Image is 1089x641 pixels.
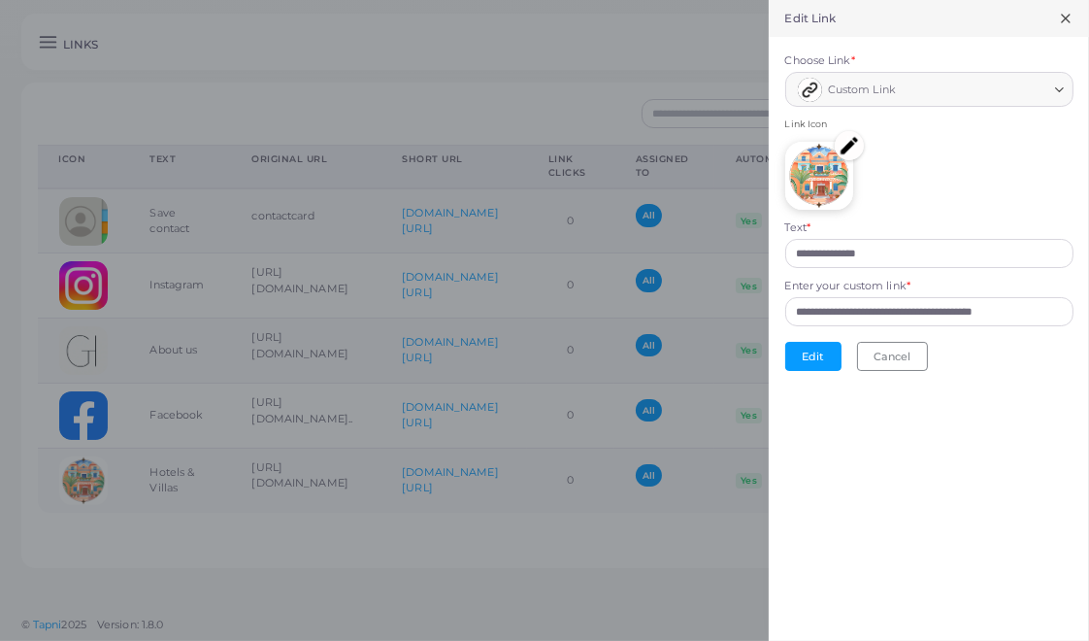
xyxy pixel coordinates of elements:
[785,118,1073,131] span: Link Icon
[785,142,853,210] img: duOEgZ5X72QVjj12gHpKlotr6-1751650539874.png
[785,12,837,25] h5: Edit Link
[785,72,1073,108] div: Search for option
[828,81,896,100] span: Custom Link
[785,220,811,236] label: Text
[835,131,864,160] img: edit.png
[901,77,1047,102] input: Search for option
[785,279,911,294] label: Enter your custom link
[798,78,822,102] img: avatar
[785,53,855,69] label: Choose Link
[857,342,928,371] button: Cancel
[785,342,841,371] button: Edit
